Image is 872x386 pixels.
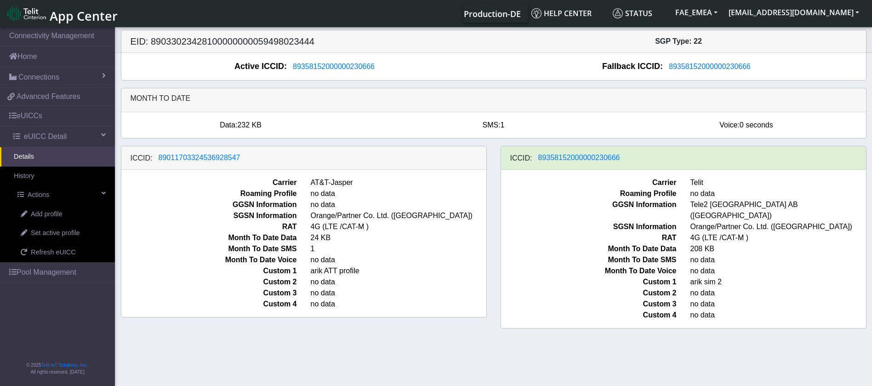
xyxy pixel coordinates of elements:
span: Month To Date SMS [114,243,304,254]
h5: EID: 89033023428100000000059498023444 [124,36,494,47]
span: Carrier [494,177,684,188]
a: Telit IoT Solutions, Inc. [41,363,87,368]
span: Custom 3 [114,288,304,299]
span: 1 [501,121,505,129]
span: Custom 2 [494,288,684,299]
span: Production-DE [464,8,521,19]
span: Custom 4 [114,299,304,310]
span: Month To Date Voice [494,265,684,277]
a: Status [609,4,670,23]
span: 232 KB [237,121,261,129]
span: Roaming Profile [494,188,684,199]
span: Custom 1 [114,265,304,277]
span: App Center [50,7,118,24]
span: eUICC Detail [24,131,67,142]
span: Connections [18,72,59,83]
span: Active ICCID: [234,60,287,73]
a: Your current platform instance [463,4,520,23]
span: Custom 3 [494,299,684,310]
a: Add profile [7,205,115,224]
span: 24 KB [304,232,493,243]
span: Roaming Profile [114,188,304,199]
span: arik ATT profile [304,265,493,277]
span: 0 seconds [740,121,773,129]
span: Carrier [114,177,304,188]
span: Help center [531,8,592,18]
span: no data [304,277,493,288]
h6: ICCID: [131,154,153,162]
img: status.svg [613,8,623,18]
span: Custom 4 [494,310,684,321]
span: 89358152000000230666 [293,63,375,70]
span: SGSN Information [494,221,684,232]
span: Voice: [719,121,740,129]
button: 89358152000000230666 [532,152,626,164]
span: Status [613,8,652,18]
span: 89358152000000230666 [669,63,751,70]
span: RAT [494,232,684,243]
span: RAT [114,221,304,232]
span: Actions [28,190,49,200]
span: 89011703324536928547 [159,154,240,161]
span: Month To Date SMS [494,254,684,265]
span: Month To Date Data [114,232,304,243]
a: Help center [528,4,609,23]
span: SGSN Information [114,210,304,221]
span: Orange/Partner Co. Ltd. ([GEOGRAPHIC_DATA]) [304,210,493,221]
a: eUICC Detail [4,127,115,147]
span: Custom 2 [114,277,304,288]
h6: ICCID: [510,154,532,162]
span: SMS: [482,121,500,129]
span: no data [304,188,493,199]
span: Add profile [31,209,63,219]
span: 1 [304,243,493,254]
span: Advanced Features [17,91,80,102]
span: 4G (LTE /CAT-M ) [304,221,493,232]
button: FAE_EMEA [670,4,723,21]
span: no data [304,299,493,310]
button: 89358152000000230666 [663,61,757,73]
a: App Center [7,4,116,23]
span: Refresh eUICC [31,248,76,258]
a: Refresh eUICC [7,243,115,262]
button: 89011703324536928547 [153,152,246,164]
a: Actions [4,185,115,205]
span: SGP Type: 22 [655,37,702,45]
button: 89358152000000230666 [287,61,381,73]
span: no data [304,254,493,265]
span: GGSN Information [114,199,304,210]
span: Fallback ICCID: [602,60,663,73]
span: no data [304,288,493,299]
img: logo-telit-cinterion-gw-new.png [7,6,46,21]
span: Month To Date Voice [114,254,304,265]
a: Set active profile [7,224,115,243]
span: Set active profile [31,228,80,238]
span: AT&T-Jasper [304,177,493,188]
span: 89358152000000230666 [538,154,620,161]
span: Data: [220,121,237,129]
span: Custom 1 [494,277,684,288]
img: knowledge.svg [531,8,541,18]
button: [EMAIL_ADDRESS][DOMAIN_NAME] [723,4,865,21]
h6: Month to date [131,94,857,103]
span: no data [304,199,493,210]
span: GGSN Information [494,199,684,221]
span: Month To Date Data [494,243,684,254]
